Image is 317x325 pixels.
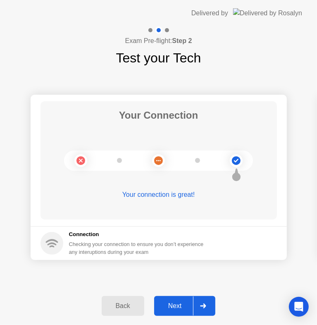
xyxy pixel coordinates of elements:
[233,8,302,18] img: Delivered by Rosalyn
[172,37,192,44] b: Step 2
[154,296,216,316] button: Next
[41,190,277,200] div: Your connection is great!
[125,36,192,46] h4: Exam Pre-flight:
[69,230,209,239] h5: Connection
[69,240,209,256] div: Checking your connection to ensure you don’t experience any interuptions during your exam
[102,296,144,316] button: Back
[191,8,228,18] div: Delivered by
[116,48,201,68] h1: Test your Tech
[289,297,309,317] div: Open Intercom Messenger
[119,108,198,123] h1: Your Connection
[104,302,142,310] div: Back
[157,302,193,310] div: Next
